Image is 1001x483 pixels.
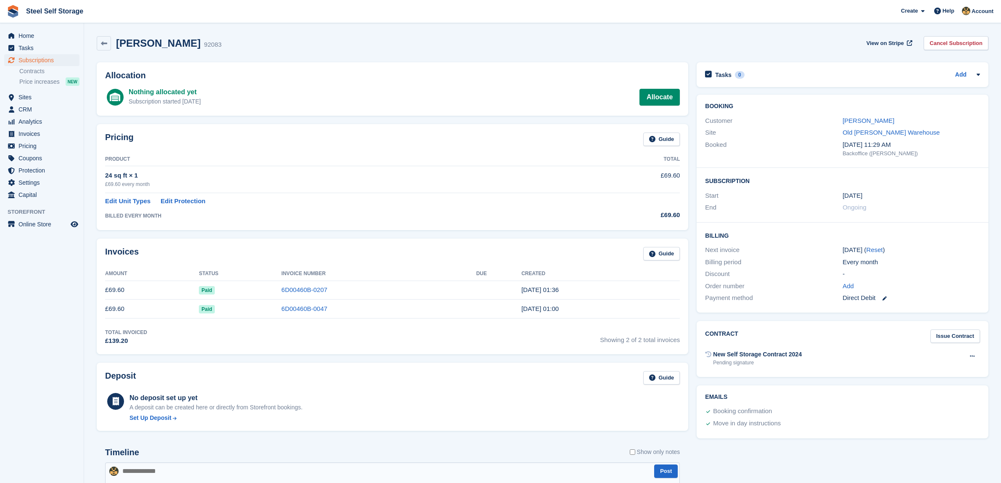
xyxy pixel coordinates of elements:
div: 92083 [204,40,222,50]
a: View on Stripe [863,36,914,50]
input: Show only notes [630,448,635,456]
th: Total [587,153,680,166]
a: menu [4,128,79,140]
span: View on Stripe [866,39,904,48]
h2: Timeline [105,448,139,457]
th: Created [521,267,680,281]
div: Direct Debit [843,293,980,303]
div: Backoffice ([PERSON_NAME]) [843,149,980,158]
div: Subscription started [DATE] [129,97,201,106]
div: 24 sq ft × 1 [105,171,587,180]
div: Order number [705,281,843,291]
a: Guide [643,133,680,146]
th: Invoice Number [281,267,476,281]
th: Status [199,267,281,281]
div: Discount [705,269,843,279]
a: Guide [643,247,680,261]
span: CRM [18,103,69,115]
a: Price increases NEW [19,77,79,86]
h2: Pricing [105,133,134,146]
a: Guide [643,371,680,385]
a: menu [4,189,79,201]
div: 0 [735,71,745,79]
th: Amount [105,267,199,281]
img: James Steel [109,467,119,476]
a: Allocate [639,89,680,106]
h2: Invoices [105,247,139,261]
h2: Deposit [105,371,136,385]
h2: Subscription [705,176,980,185]
td: £69.60 [105,300,199,318]
span: Account [972,7,993,16]
div: Billing period [705,257,843,267]
span: Subscriptions [18,54,69,66]
div: End [705,203,843,212]
a: Issue Contract [930,329,980,343]
a: Contracts [19,67,79,75]
h2: [PERSON_NAME] [116,37,201,49]
div: Nothing allocated yet [129,87,201,97]
span: Tasks [18,42,69,54]
a: menu [4,218,79,230]
div: Customer [705,116,843,126]
h2: Tasks [715,71,732,79]
div: Every month [843,257,980,267]
span: Online Store [18,218,69,230]
span: Help [943,7,954,15]
div: [DATE] 11:29 AM [843,140,980,150]
a: 6D00460B-0047 [281,305,327,312]
div: NEW [66,77,79,86]
span: Home [18,30,69,42]
span: Coupons [18,152,69,164]
a: menu [4,140,79,152]
div: Move in day instructions [713,419,781,429]
div: New Self Storage Contract 2024 [713,350,802,359]
div: - [843,269,980,279]
div: £69.60 [587,210,680,220]
span: Protection [18,165,69,176]
span: Capital [18,189,69,201]
div: No deposit set up yet [129,393,303,403]
td: £69.60 [587,166,680,193]
span: Settings [18,177,69,188]
a: Cancel Subscription [924,36,988,50]
span: Sites [18,91,69,103]
a: [PERSON_NAME] [843,117,894,124]
div: Site [705,128,843,138]
a: Set Up Deposit [129,414,303,422]
time: 2025-08-01 00:36:41 UTC [521,286,559,293]
a: Steel Self Storage [23,4,87,18]
span: Invoices [18,128,69,140]
span: Price increases [19,78,60,86]
time: 2025-07-01 00:00:33 UTC [521,305,559,312]
span: Storefront [8,208,84,216]
div: £69.60 every month [105,180,587,188]
span: Paid [199,286,214,295]
a: 6D00460B-0207 [281,286,327,293]
img: James Steel [962,7,970,15]
div: [DATE] ( ) [843,245,980,255]
a: Edit Unit Types [105,196,151,206]
h2: Allocation [105,71,680,80]
h2: Emails [705,394,980,401]
th: Product [105,153,587,166]
button: Post [654,464,678,478]
td: £69.60 [105,281,199,300]
span: Create [901,7,918,15]
span: Ongoing [843,204,866,211]
a: Edit Protection [161,196,206,206]
a: Old [PERSON_NAME] Warehouse [843,129,940,136]
th: Due [476,267,521,281]
div: Set Up Deposit [129,414,172,422]
div: Booked [705,140,843,158]
a: menu [4,165,79,176]
a: Add [843,281,854,291]
div: £139.20 [105,336,147,346]
h2: Contract [705,329,738,343]
a: menu [4,30,79,42]
a: Preview store [69,219,79,229]
div: Booking confirmation [713,406,772,417]
h2: Billing [705,231,980,239]
h2: Booking [705,103,980,110]
time: 2025-07-01 00:00:00 UTC [843,191,862,201]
